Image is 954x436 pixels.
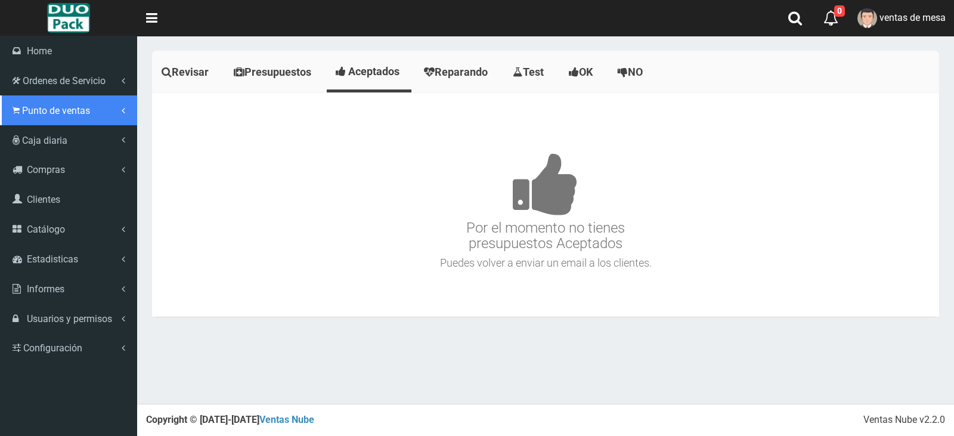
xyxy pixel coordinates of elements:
[259,414,314,425] a: Ventas Nube
[559,54,605,91] a: OK
[47,3,89,33] img: Logo grande
[23,75,106,86] span: Ordenes de Servicio
[27,253,78,265] span: Estadisticas
[23,342,82,354] span: Configuración
[152,54,221,91] a: Revisar
[863,413,945,427] div: Ventas Nube v2.2.0
[879,12,946,23] span: ventas de mesa
[27,283,64,295] span: Informes
[244,66,311,78] span: Presupuestos
[22,105,90,116] span: Punto de ventas
[27,224,65,235] span: Catálogo
[27,194,60,205] span: Clientes
[414,54,500,91] a: Reparando
[172,66,209,78] span: Revisar
[27,313,112,324] span: Usuarios y permisos
[224,54,324,91] a: Presupuestos
[155,257,936,269] h4: Puedes volver a enviar un email a los clientes.
[435,66,488,78] span: Reparando
[348,65,399,78] span: Aceptados
[27,45,52,57] span: Home
[834,5,845,17] span: 0
[523,66,544,78] span: Test
[628,66,643,78] span: NO
[146,414,314,425] strong: Copyright © [DATE]-[DATE]
[327,54,411,89] a: Aceptados
[857,8,877,28] img: User Image
[503,54,556,91] a: Test
[155,117,936,252] h3: Por el momento no tienes presupuestos Aceptados
[27,164,65,175] span: Compras
[608,54,655,91] a: NO
[22,135,67,146] span: Caja diaria
[579,66,593,78] span: OK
